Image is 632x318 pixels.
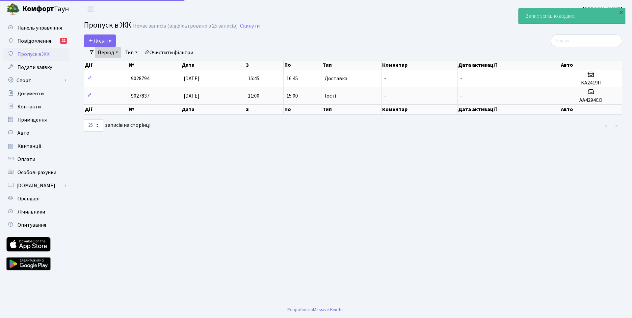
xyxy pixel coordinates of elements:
[7,3,20,16] img: logo.png
[3,100,69,113] a: Контакти
[3,74,69,87] a: Спорт
[128,104,181,114] th: №
[245,104,283,114] th: З
[563,97,619,103] h5: AA4294CO
[17,24,62,32] span: Панель управління
[17,169,56,176] span: Особові рахунки
[181,104,245,114] th: Дата
[3,179,69,192] a: [DOMAIN_NAME]
[17,143,41,150] span: Квитанції
[3,48,69,61] a: Пропуск в ЖК
[240,23,260,29] a: Скинути
[3,126,69,140] a: Авто
[563,80,619,86] h5: KA2419II
[248,75,259,82] span: 15:45
[17,116,47,124] span: Приміщення
[458,104,560,114] th: Дата активації
[284,104,322,114] th: По
[618,9,624,15] div: ×
[458,60,560,70] th: Дата активації
[384,92,386,100] span: -
[284,60,322,70] th: По
[460,75,462,82] span: -
[3,21,69,34] a: Панель управління
[3,218,69,232] a: Опитування
[184,75,199,82] span: [DATE]
[122,47,140,58] a: Тип
[3,87,69,100] a: Документи
[22,4,54,14] b: Комфорт
[128,60,181,70] th: №
[3,34,69,48] a: Повідомлення21
[60,38,67,44] div: 21
[17,37,51,45] span: Повідомлення
[181,60,245,70] th: Дата
[84,60,128,70] th: Дії
[17,51,50,58] span: Пропуск в ЖК
[560,60,622,70] th: Авто
[248,92,259,100] span: 11:00
[22,4,69,15] span: Таун
[17,103,41,110] span: Контакти
[287,306,345,313] div: Розроблено .
[460,92,462,100] span: -
[583,6,624,13] b: [PERSON_NAME].
[286,92,298,100] span: 15:00
[133,23,239,29] div: Немає записів (відфільтровано з 25 записів).
[3,113,69,126] a: Приміщення
[325,76,347,81] span: Доставка
[84,19,131,31] span: Пропуск в ЖК
[583,5,624,13] a: [PERSON_NAME].
[3,166,69,179] a: Особові рахунки
[382,104,458,114] th: Коментар
[560,104,622,114] th: Авто
[3,140,69,153] a: Квитанції
[184,92,199,100] span: [DATE]
[17,195,39,202] span: Орендарі
[17,208,45,216] span: Лічильники
[84,119,150,132] label: записів на сторінці
[519,8,625,24] div: Запис успішно додано.
[95,47,121,58] a: Період
[17,221,46,229] span: Опитування
[245,60,283,70] th: З
[325,93,336,99] span: Гості
[3,192,69,205] a: Орендарі
[384,75,386,82] span: -
[17,90,44,97] span: Документи
[3,153,69,166] a: Оплати
[17,129,29,137] span: Авто
[313,306,344,313] a: Massive Kinetic
[286,75,298,82] span: 16:45
[322,60,382,70] th: Тип
[551,34,622,47] input: Пошук...
[17,64,52,71] span: Подати заявку
[322,104,382,114] th: Тип
[84,119,103,132] select: записів на сторінці
[142,47,196,58] a: Очистити фільтри
[17,156,35,163] span: Оплати
[84,104,128,114] th: Дії
[84,34,116,47] a: Додати
[131,92,149,100] span: 9027837
[382,60,458,70] th: Коментар
[82,4,99,14] button: Переключити навігацію
[3,205,69,218] a: Лічильники
[131,75,149,82] span: 9028794
[88,37,112,44] span: Додати
[3,61,69,74] a: Подати заявку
